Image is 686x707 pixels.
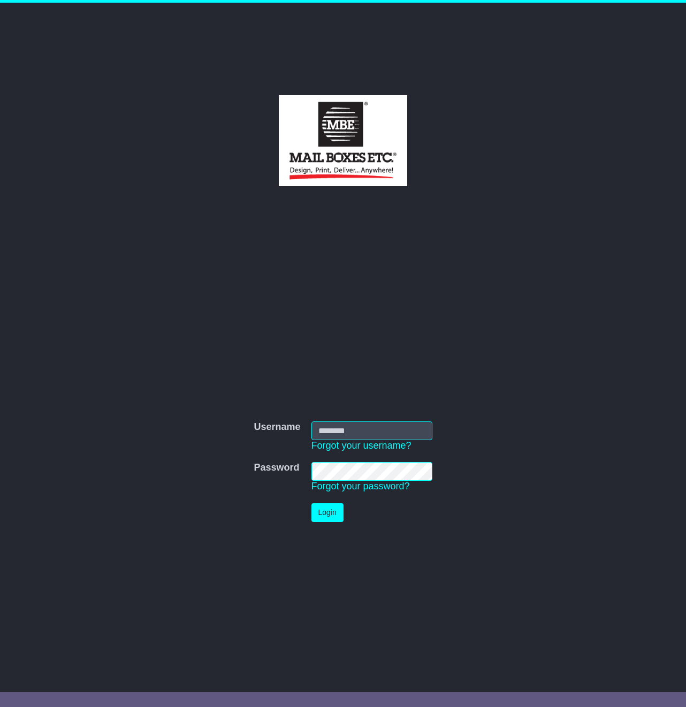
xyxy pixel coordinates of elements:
[279,95,407,186] img: Boomprint Pty Ltd
[311,503,344,522] button: Login
[254,421,300,433] label: Username
[311,440,411,451] a: Forgot your username?
[311,481,410,491] a: Forgot your password?
[254,462,299,474] label: Password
